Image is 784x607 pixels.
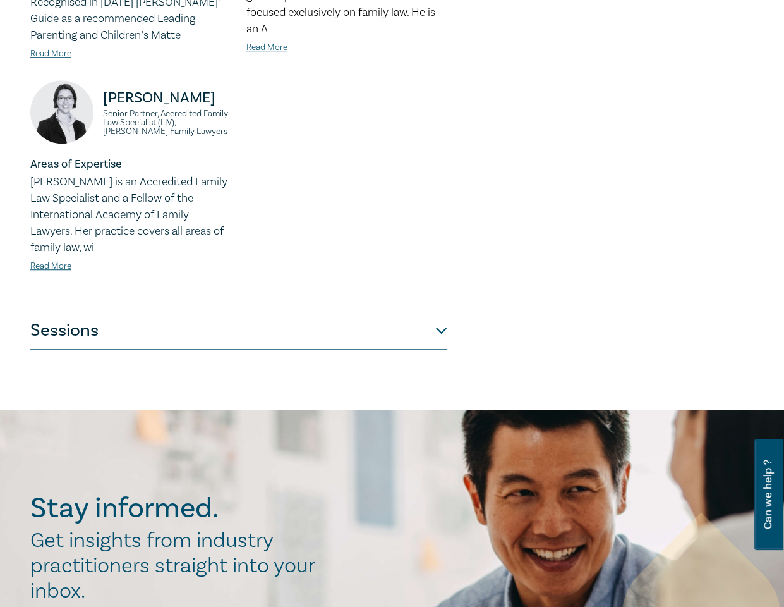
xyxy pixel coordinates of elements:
a: Read More [30,261,71,272]
a: Read More [30,48,71,59]
a: Read More [246,42,287,53]
small: Senior Partner, Accredited Family Law Specialist (LIV), [PERSON_NAME] Family Lawyers [103,109,231,136]
img: https://s3.ap-southeast-2.amazonaws.com/leo-cussen-store-production-content/Contacts/Keturah%20Sa... [30,80,93,144]
button: Sessions [30,312,447,350]
p: [PERSON_NAME] is an Accredited Family Law Specialist and a Fellow of the International Academy of... [30,174,231,256]
h2: Stay informed. [30,492,329,525]
span: Can we help ? [762,446,774,543]
p: [PERSON_NAME] [103,88,231,108]
h2: Get insights from industry practitioners straight into your inbox. [30,528,329,604]
strong: Areas of Expertise [30,157,122,171]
